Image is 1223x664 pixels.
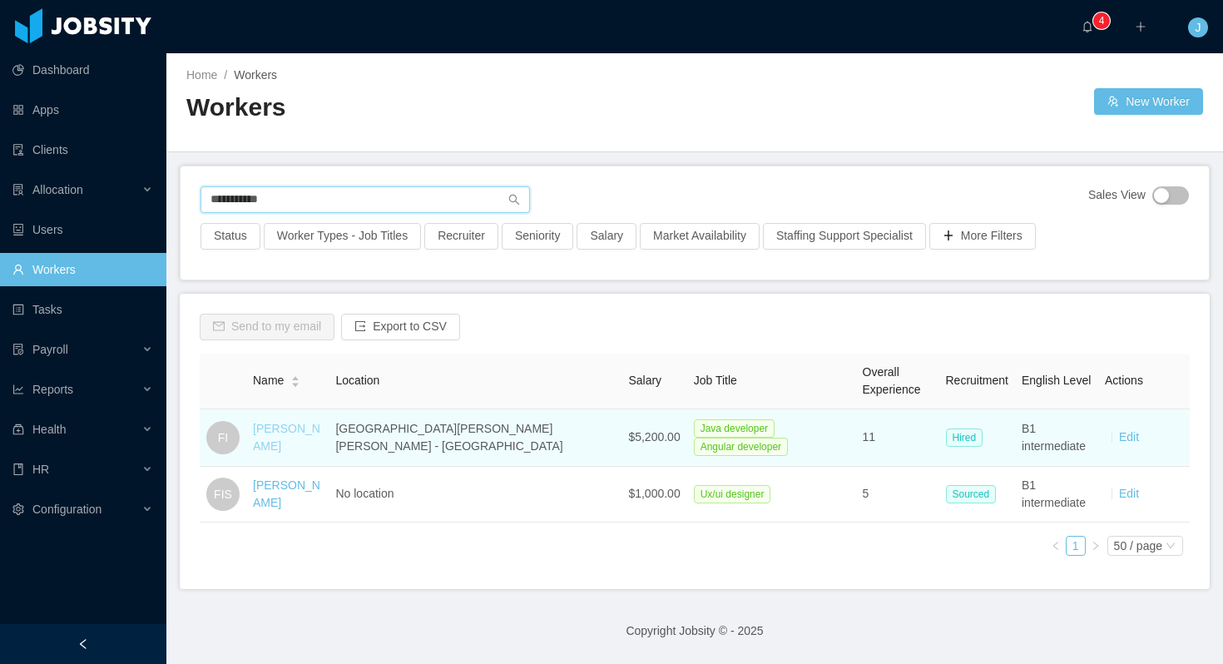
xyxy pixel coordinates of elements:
[1196,17,1201,37] span: J
[1119,487,1139,500] a: Edit
[201,223,260,250] button: Status
[214,478,232,511] span: FIS
[628,374,661,387] span: Salary
[12,253,153,286] a: icon: userWorkers
[763,223,926,250] button: Staffing Support Specialist
[577,223,636,250] button: Salary
[341,314,460,340] button: icon: exportExport to CSV
[1119,430,1139,443] a: Edit
[12,424,24,435] i: icon: medicine-box
[863,365,921,396] span: Overall Experience
[1067,537,1085,555] a: 1
[1091,541,1101,551] i: icon: right
[291,374,300,379] i: icon: caret-up
[628,487,680,500] span: $1,000.00
[1135,21,1146,32] i: icon: plus
[264,223,421,250] button: Worker Types - Job Titles
[946,430,990,443] a: Hired
[1015,409,1098,467] td: B1 intermediate
[12,293,153,326] a: icon: profileTasks
[291,380,300,385] i: icon: caret-down
[186,68,217,82] a: Home
[946,487,1003,500] a: Sourced
[234,68,277,82] span: Workers
[1066,536,1086,556] li: 1
[335,374,379,387] span: Location
[929,223,1036,250] button: icon: plusMore Filters
[12,93,153,126] a: icon: appstoreApps
[253,422,320,453] a: [PERSON_NAME]
[290,374,300,385] div: Sort
[1086,536,1106,556] li: Next Page
[12,344,24,355] i: icon: file-protect
[1099,12,1105,29] p: 4
[32,423,66,436] span: Health
[1093,12,1110,29] sup: 4
[1114,537,1162,555] div: 50 / page
[12,184,24,196] i: icon: solution
[253,478,320,509] a: [PERSON_NAME]
[1046,536,1066,556] li: Previous Page
[856,409,939,467] td: 11
[32,183,83,196] span: Allocation
[218,421,228,454] span: FI
[32,503,102,516] span: Configuration
[946,429,983,447] span: Hired
[1094,88,1203,115] button: icon: usergroup-addNew Worker
[12,384,24,395] i: icon: line-chart
[32,383,73,396] span: Reports
[694,438,788,456] span: Angular developer
[12,213,153,246] a: icon: robotUsers
[946,485,997,503] span: Sourced
[1105,374,1143,387] span: Actions
[424,223,498,250] button: Recruiter
[502,223,573,250] button: Seniority
[1015,467,1098,523] td: B1 intermediate
[694,374,737,387] span: Job Title
[224,68,227,82] span: /
[856,467,939,523] td: 5
[1051,541,1061,551] i: icon: left
[946,374,1008,387] span: Recruitment
[694,485,771,503] span: Ux/ui designer
[166,602,1223,660] footer: Copyright Jobsity © - 2025
[508,194,520,206] i: icon: search
[1082,21,1093,32] i: icon: bell
[640,223,760,250] button: Market Availability
[329,467,621,523] td: No location
[1022,374,1091,387] span: English Level
[12,503,24,515] i: icon: setting
[12,133,153,166] a: icon: auditClients
[694,419,775,438] span: Java developer
[186,91,695,125] h2: Workers
[329,409,621,467] td: [GEOGRAPHIC_DATA][PERSON_NAME][PERSON_NAME] - [GEOGRAPHIC_DATA]
[32,463,49,476] span: HR
[1088,186,1146,205] span: Sales View
[628,430,680,443] span: $5,200.00
[32,343,68,356] span: Payroll
[12,463,24,475] i: icon: book
[253,372,284,389] span: Name
[12,53,153,87] a: icon: pie-chartDashboard
[1166,541,1176,553] i: icon: down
